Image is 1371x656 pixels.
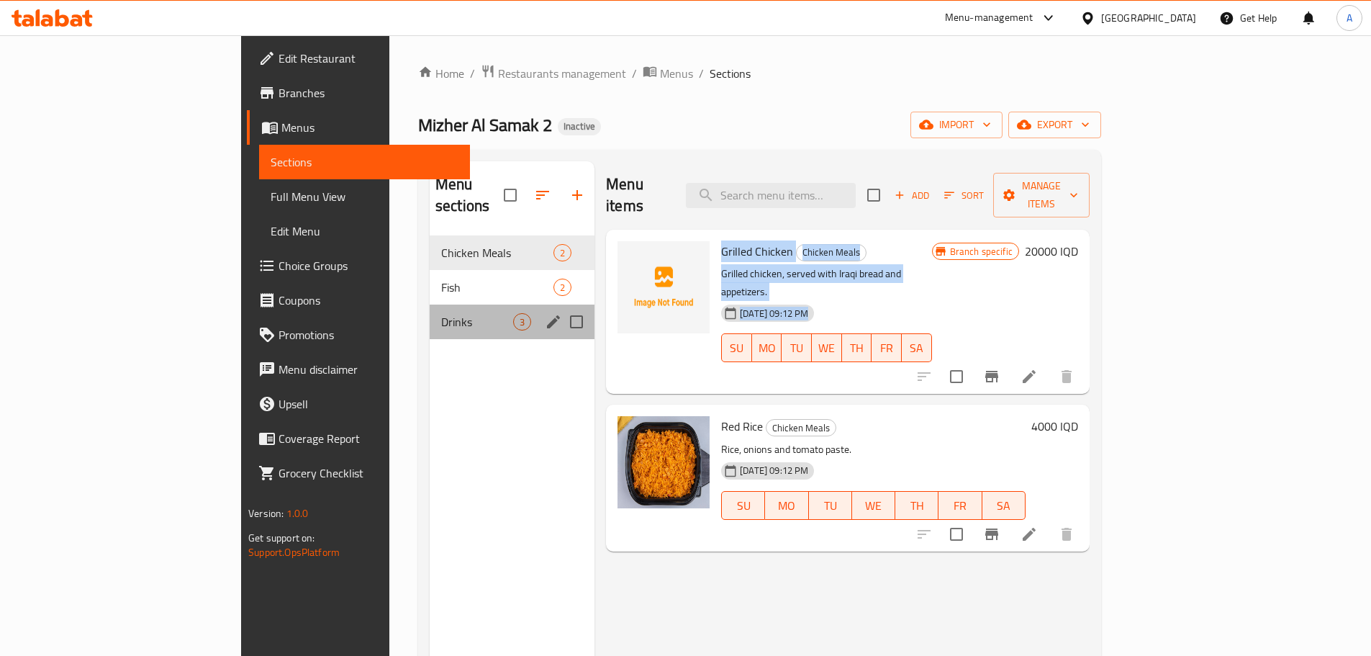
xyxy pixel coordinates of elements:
[988,495,1020,516] span: SA
[418,109,552,141] span: Mizher Al Samak 2
[281,119,458,136] span: Menus
[279,395,458,413] span: Upsell
[974,517,1009,552] button: Branch-specific-item
[606,174,669,217] h2: Menu items
[247,318,470,352] a: Promotions
[247,76,470,110] a: Branches
[279,361,458,378] span: Menu disclaimer
[787,338,806,359] span: TU
[558,118,601,135] div: Inactive
[279,84,458,102] span: Branches
[877,338,896,359] span: FR
[758,338,777,359] span: MO
[617,416,710,508] img: Red Rice
[525,178,560,212] span: Sort sections
[721,333,752,362] button: SU
[1049,359,1084,394] button: delete
[889,184,935,207] button: Add
[279,50,458,67] span: Edit Restaurant
[271,188,458,205] span: Full Menu View
[686,183,856,208] input: search
[441,279,553,296] span: Fish
[617,241,710,333] img: Grilled Chicken
[441,244,553,261] span: Chicken Meals
[721,415,763,437] span: Red Rice
[765,491,808,520] button: MO
[993,173,1090,217] button: Manage items
[812,333,842,362] button: WE
[889,184,935,207] span: Add item
[935,184,993,207] span: Sort items
[1049,517,1084,552] button: delete
[766,420,836,436] span: Chicken Meals
[248,529,315,547] span: Get support on:
[818,338,836,359] span: WE
[710,65,751,82] span: Sections
[553,279,571,296] div: items
[852,491,895,520] button: WE
[809,491,852,520] button: TU
[771,495,802,516] span: MO
[1101,10,1196,26] div: [GEOGRAPHIC_DATA]
[247,110,470,145] a: Menus
[248,504,284,523] span: Version:
[782,333,812,362] button: TU
[944,245,1018,259] span: Branch specific
[766,419,836,436] div: Chicken Meals
[944,495,976,516] span: FR
[279,464,458,482] span: Grocery Checklist
[279,430,458,447] span: Coverage Report
[938,491,982,520] button: FR
[721,265,931,301] p: Grilled chicken, served with Iraqi bread and appetizers.
[944,187,984,204] span: Sort
[734,307,814,320] span: [DATE] 09:12 PM
[554,281,571,295] span: 2
[248,543,340,562] a: Support.OpsPlatform
[247,352,470,387] a: Menu disclaimer
[279,326,458,343] span: Promotions
[728,338,746,359] span: SU
[430,305,594,339] div: Drinks3edit
[1021,368,1038,385] a: Edit menu item
[259,145,470,179] a: Sections
[941,184,987,207] button: Sort
[558,120,601,132] span: Inactive
[247,248,470,283] a: Choice Groups
[842,333,872,362] button: TH
[895,491,938,520] button: TH
[796,244,867,261] div: Chicken Meals
[815,495,846,516] span: TU
[901,495,933,516] span: TH
[1347,10,1352,26] span: A
[1005,177,1078,213] span: Manage items
[941,361,972,392] span: Select to update
[797,244,866,261] span: Chicken Meals
[848,338,867,359] span: TH
[892,187,931,204] span: Add
[279,292,458,309] span: Coupons
[728,495,759,516] span: SU
[1025,241,1078,261] h6: 20000 IQD
[554,246,571,260] span: 2
[259,214,470,248] a: Edit Menu
[247,283,470,318] a: Coupons
[514,315,530,329] span: 3
[271,223,458,240] span: Edit Menu
[941,519,972,549] span: Select to update
[247,387,470,421] a: Upsell
[430,235,594,270] div: Chicken Meals2
[643,64,693,83] a: Menus
[1031,416,1078,436] h6: 4000 IQD
[1020,116,1090,134] span: export
[430,230,594,345] nav: Menu sections
[752,333,782,362] button: MO
[699,65,704,82] li: /
[418,64,1101,83] nav: breadcrumb
[632,65,637,82] li: /
[721,241,793,262] span: Grilled Chicken
[721,491,765,520] button: SU
[922,116,991,134] span: import
[247,421,470,456] a: Coverage Report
